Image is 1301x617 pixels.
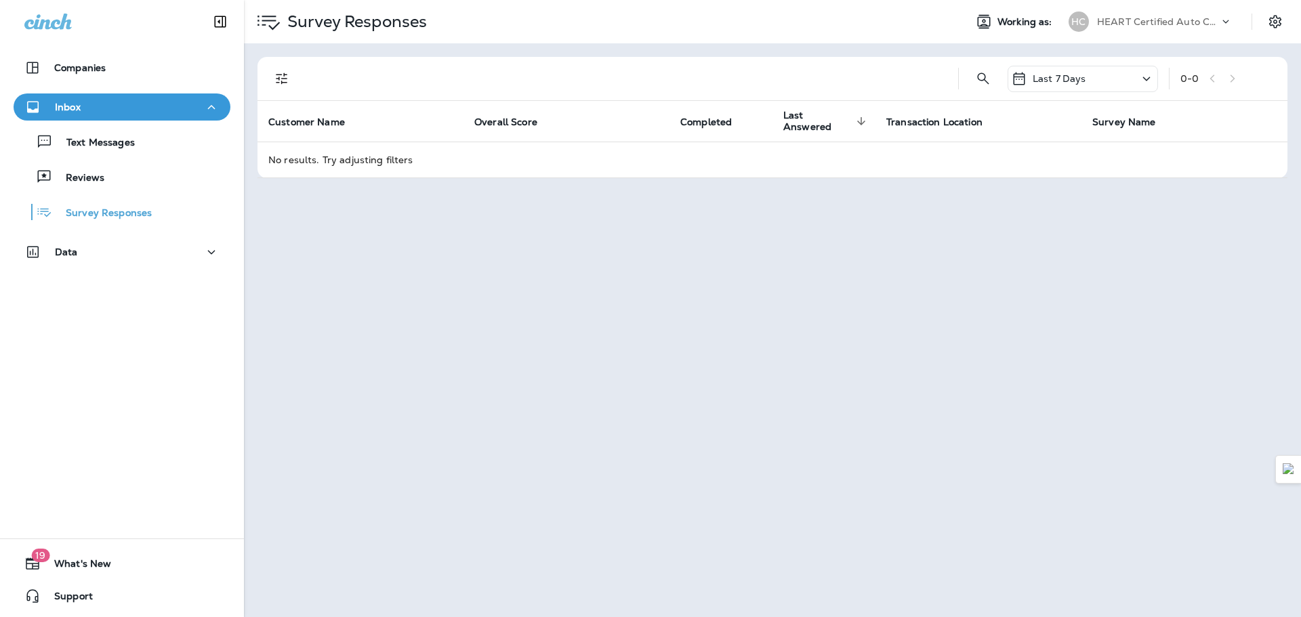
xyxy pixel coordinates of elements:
[886,116,983,128] span: Transaction Location
[55,247,78,257] p: Data
[268,116,345,128] span: Customer Name
[1033,73,1086,84] p: Last 7 Days
[14,54,230,81] button: Companies
[14,93,230,121] button: Inbox
[680,116,732,128] span: Completed
[14,127,230,156] button: Text Messages
[14,163,230,191] button: Reviews
[1180,73,1199,84] div: 0 - 0
[41,591,93,607] span: Support
[680,116,749,128] span: Completed
[14,550,230,577] button: 19What's New
[474,116,555,128] span: Overall Score
[1263,9,1287,34] button: Settings
[31,549,49,562] span: 19
[52,172,104,185] p: Reviews
[1069,12,1089,32] div: HC
[14,238,230,265] button: Data
[14,582,230,610] button: Support
[1283,463,1295,475] img: Detect Auto
[54,62,106,73] p: Companies
[1092,116,1156,128] span: Survey Name
[783,110,870,133] span: Last Answered
[201,8,239,35] button: Collapse Sidebar
[783,110,852,133] span: Last Answered
[474,116,537,128] span: Overall Score
[268,65,295,92] button: Filters
[1097,16,1219,27] p: HEART Certified Auto Care
[53,137,135,150] p: Text Messages
[41,558,111,574] span: What's New
[1092,116,1174,128] span: Survey Name
[268,116,363,128] span: Customer Name
[282,12,427,32] p: Survey Responses
[997,16,1055,28] span: Working as:
[52,207,152,220] p: Survey Responses
[55,102,81,112] p: Inbox
[14,198,230,226] button: Survey Responses
[257,142,1287,177] td: No results. Try adjusting filters
[886,116,1000,128] span: Transaction Location
[970,65,997,92] button: Search Survey Responses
